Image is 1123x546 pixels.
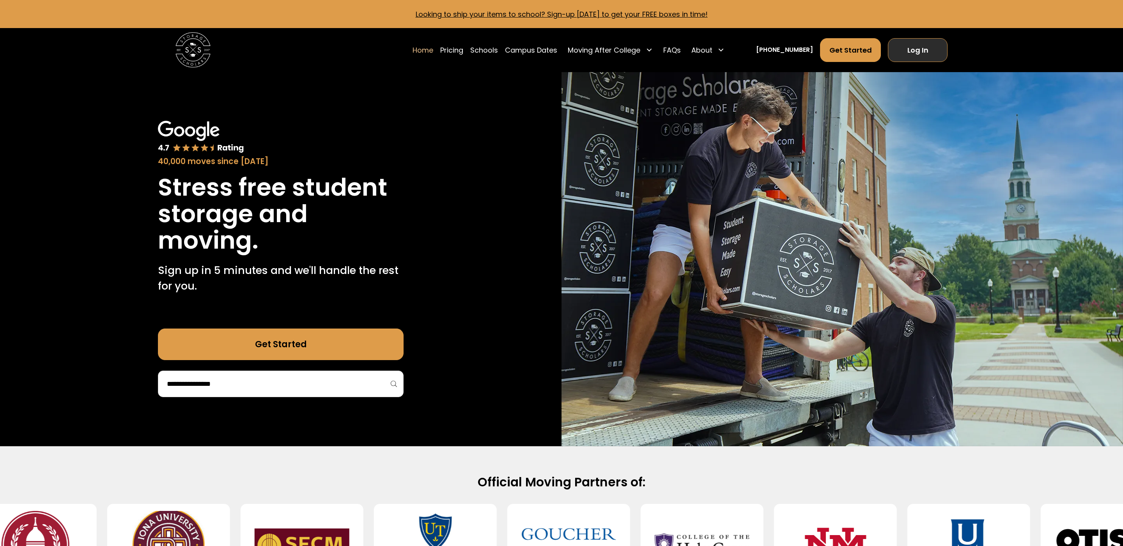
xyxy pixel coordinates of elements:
[564,38,656,62] div: Moving After College
[413,38,433,62] a: Home
[440,38,463,62] a: Pricing
[158,329,404,360] a: Get Started
[688,38,728,62] div: About
[561,72,1123,446] img: Storage Scholars makes moving and storage easy.
[175,32,211,67] a: home
[158,174,404,254] h1: Stress free student storage and moving.
[416,9,708,19] a: Looking to ship your items to school? Sign-up [DATE] to get your FREE boxes in time!
[568,45,640,55] div: Moving After College
[691,45,712,55] div: About
[756,45,813,55] a: [PHONE_NUMBER]
[470,38,498,62] a: Schools
[281,474,842,490] h2: Official Moving Partners of:
[888,38,948,62] a: Log In
[820,38,881,62] a: Get Started
[158,263,404,294] p: Sign up in 5 minutes and we'll handle the rest for you.
[158,155,404,167] div: 40,000 moves since [DATE]
[505,38,557,62] a: Campus Dates
[175,32,211,67] img: Storage Scholars main logo
[663,38,681,62] a: FAQs
[158,121,244,154] img: Google 4.7 star rating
